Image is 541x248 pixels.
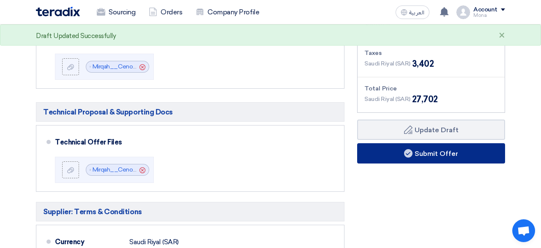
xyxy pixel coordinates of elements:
div: Mona [473,13,505,18]
h5: Supplier: Terms & Conditions [36,202,344,221]
div: Technical Offer Files [55,132,331,153]
a: Orders [142,3,189,22]
span: 27,702 [412,93,438,106]
span: Saudi Riyal (SAR) [364,59,410,68]
button: Update Draft [357,120,505,140]
img: Teradix logo [36,7,80,16]
a: Mirqah__Cenomi_Innovation_Journey__Technical_Offer__1756997961481.pdf [93,166,307,173]
h5: Technical Proposal & Supporting Docs [36,102,344,122]
button: Submit Offer [357,143,505,164]
a: Sourcing [90,3,142,22]
div: Account [473,6,497,14]
img: profile_test.png [456,5,470,19]
div: × [499,31,505,41]
a: Mirqah__Cenomi_Innovation_Journey__Commercial_Offer___1756997917501.pdf [93,63,317,70]
div: Taxes [364,49,498,57]
button: العربية [396,5,429,19]
span: Saudi Riyal (SAR) [364,95,410,104]
span: العربية [409,10,424,16]
div: Draft Updated Successfully [36,31,116,41]
a: Company Profile [189,3,266,22]
div: Total Price [364,84,498,93]
span: 3,402 [412,57,434,70]
a: Open chat [512,219,535,242]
